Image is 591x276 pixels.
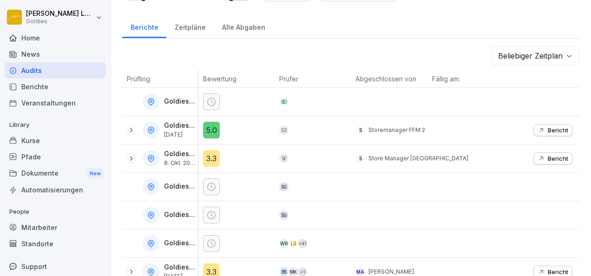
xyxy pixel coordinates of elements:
p: Goldies [GEOGRAPHIC_DATA] [164,150,196,158]
a: Kurse [5,132,106,149]
div: Support [5,258,106,275]
button: Bericht [533,152,572,164]
a: Mitarbeiter [5,219,106,236]
a: Alle Abgaben [214,14,273,38]
p: Prüfling [127,74,193,84]
a: Standorte [5,236,106,252]
p: Goldies [26,18,94,25]
div: New [87,168,103,179]
a: Berichte [122,14,166,38]
div: 3.3 [203,150,220,167]
div: S2 [279,125,289,135]
p: Bewertung [203,74,270,84]
th: Fällig am: [427,70,504,88]
p: Bericht [548,155,568,162]
a: Berichte [5,79,106,95]
p: Store Manager [GEOGRAPHIC_DATA] [368,154,468,163]
p: Bericht [548,126,568,134]
p: Goldies Gräfestraße [164,211,196,219]
p: Abgeschlossen von [355,74,422,84]
p: [PERSON_NAME] [368,268,414,276]
div: S [355,125,365,135]
p: Goldies Köln [164,263,196,271]
a: Zeitpläne [166,14,214,38]
p: Library [5,118,106,132]
p: Goldies [GEOGRAPHIC_DATA] [164,239,196,247]
a: Veranstaltungen [5,95,106,111]
div: SG [279,210,289,220]
div: 5.0 [203,122,220,138]
p: Goldies [GEOGRAPHIC_DATA] [164,98,196,105]
p: 8. Okt. 2025 [164,160,196,166]
div: SD [279,97,289,106]
div: SF [279,154,289,163]
div: LS [289,239,298,248]
p: [DATE] [164,131,196,138]
a: Home [5,30,106,46]
a: Audits [5,62,106,79]
a: News [5,46,106,62]
div: SG [279,182,289,191]
div: S [355,154,365,163]
div: WR [279,239,289,248]
a: DokumenteNew [5,165,106,182]
p: [PERSON_NAME] Loska [26,10,94,18]
div: Dokumente [5,165,106,182]
p: Bericht [548,268,568,276]
div: + 41 [298,239,307,248]
p: Goldies FFM 2 [164,122,196,130]
p: People [5,204,106,219]
button: Bericht [533,124,572,136]
a: Pfade [5,149,106,165]
p: Storemanager FFM 2 [368,126,425,134]
a: Automatisierungen [5,182,106,198]
p: Goldies Friedrichshain [164,183,196,191]
th: Prüfer [275,70,351,88]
